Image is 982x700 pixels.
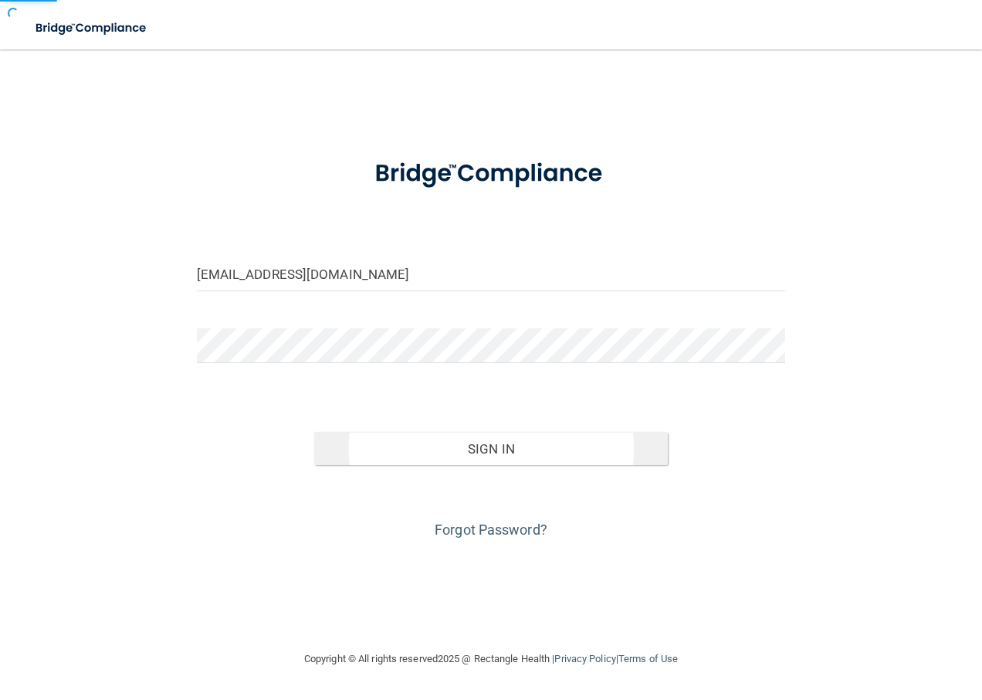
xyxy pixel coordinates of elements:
[554,653,615,664] a: Privacy Policy
[23,12,161,44] img: bridge_compliance_login_screen.278c3ca4.svg
[350,142,632,206] img: bridge_compliance_login_screen.278c3ca4.svg
[197,257,786,291] input: Email
[314,432,668,466] button: Sign In
[209,634,773,684] div: Copyright © All rights reserved 2025 @ Rectangle Health | |
[435,522,547,538] a: Forgot Password?
[618,653,678,664] a: Terms of Use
